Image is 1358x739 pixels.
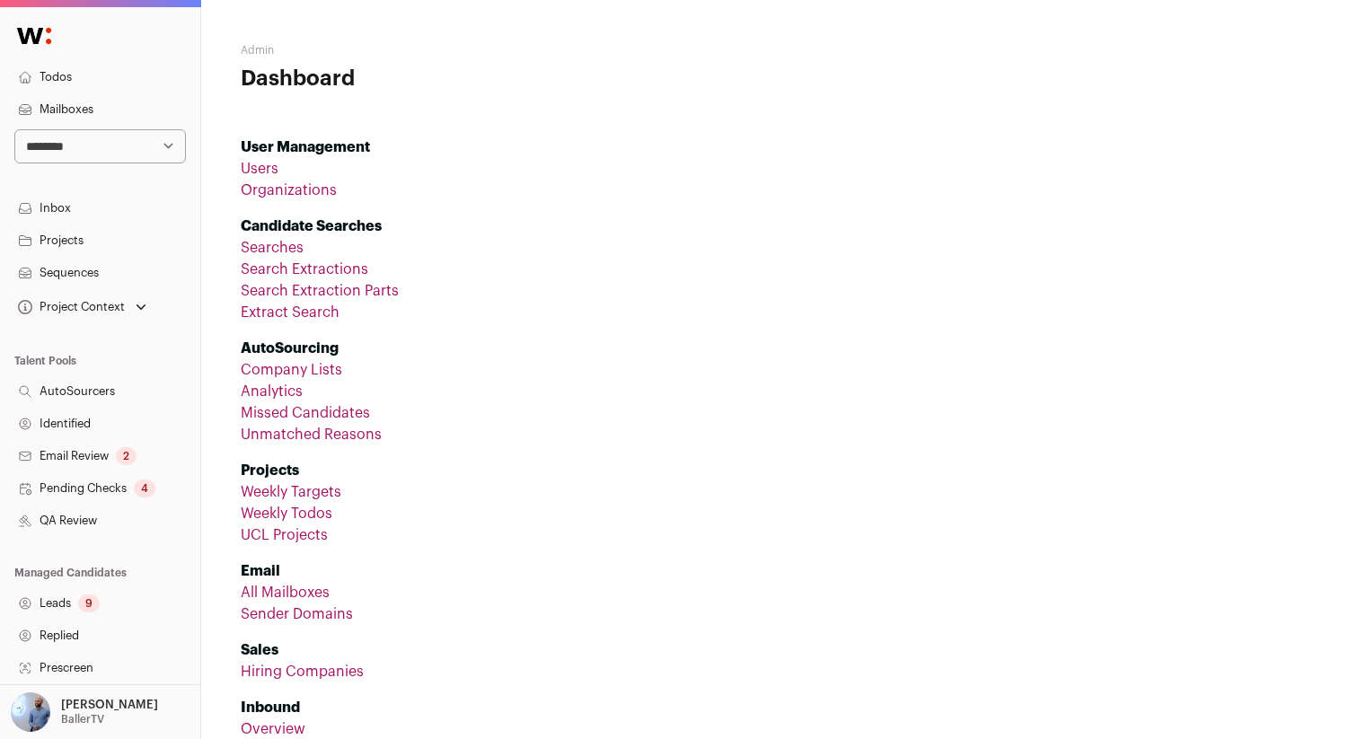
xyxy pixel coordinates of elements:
button: Open dropdown [7,692,162,732]
a: Searches [241,241,304,255]
strong: Candidate Searches [241,219,382,233]
div: Project Context [14,300,125,314]
a: Extract Search [241,305,339,320]
strong: Sales [241,643,278,657]
div: 9 [78,594,100,612]
button: Open dropdown [14,295,150,320]
p: [PERSON_NAME] [61,698,158,712]
strong: User Management [241,140,370,154]
h2: Admin [241,43,600,57]
a: Missed Candidates [241,406,370,420]
a: UCL Projects [241,528,328,542]
strong: Email [241,564,280,578]
div: 2 [116,447,137,465]
a: Search Extractions [241,262,368,277]
div: 4 [134,479,155,497]
a: Unmatched Reasons [241,427,382,442]
a: Users [241,162,278,176]
p: BallerTV [61,712,104,726]
a: All Mailboxes [241,585,330,600]
a: Hiring Companies [241,664,364,679]
strong: Inbound [241,700,300,715]
strong: AutoSourcing [241,341,339,356]
a: Sender Domains [241,607,353,621]
a: Search Extraction Parts [241,284,399,298]
strong: Projects [241,463,299,478]
a: Weekly Targets [241,485,341,499]
a: Company Lists [241,363,342,377]
img: 97332-medium_jpg [11,692,50,732]
img: Wellfound [7,18,61,54]
a: Analytics [241,384,303,399]
a: Weekly Todos [241,506,332,521]
h1: Dashboard [241,65,600,93]
a: Organizations [241,183,337,198]
a: Overview [241,722,305,736]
